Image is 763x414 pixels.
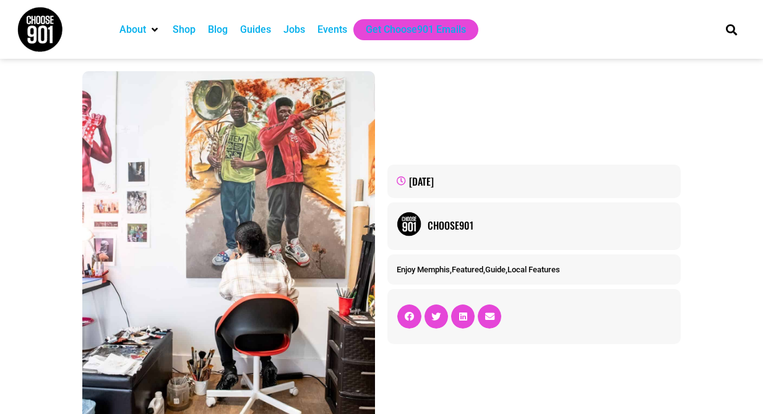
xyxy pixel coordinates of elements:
a: Local Features [507,265,560,274]
time: [DATE] [409,174,434,189]
div: Share on twitter [425,304,448,328]
div: Share on linkedin [451,304,475,328]
a: Get Choose901 Emails [366,22,466,37]
span: , , , [397,265,560,274]
a: Blog [208,22,228,37]
a: Choose901 [428,218,671,233]
a: Enjoy Memphis [397,265,450,274]
div: Search [721,19,741,40]
img: Picture of Choose901 [397,212,421,236]
a: Guide [485,265,506,274]
a: Events [317,22,347,37]
a: About [119,22,146,37]
a: Shop [173,22,196,37]
div: Share on email [478,304,501,328]
div: Share on facebook [397,304,421,328]
a: Featured [452,265,483,274]
a: Jobs [283,22,305,37]
a: Guides [240,22,271,37]
div: About [113,19,166,40]
nav: Main nav [113,19,705,40]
